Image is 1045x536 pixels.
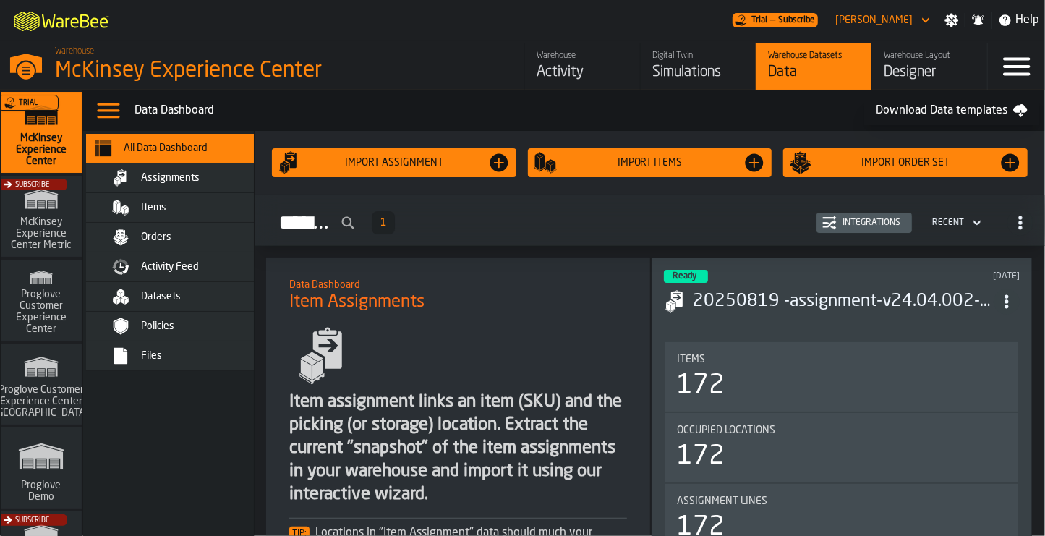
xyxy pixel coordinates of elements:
[1,176,82,260] a: link-to-/wh/i/c13051dd-b910-4026-8be2-a53d27c1af1d/simulations
[677,495,1007,507] div: Title
[55,46,94,56] span: Warehouse
[528,148,772,177] button: button-Import Items
[988,43,1045,90] label: button-toggle-Menu
[1,260,82,344] a: link-to-/wh/i/ad8a128b-0962-41b6-b9c5-f48cc7973f93/simulations
[733,13,818,27] a: link-to-/wh/i/99265d59-bd42-4a33-a5fd-483dee362034/pricing/
[884,51,976,61] div: Warehouse Layout
[992,12,1045,29] label: button-toggle-Help
[141,231,171,243] span: Orders
[677,495,767,507] span: Assignment lines
[677,442,725,471] div: 172
[1,92,82,176] a: link-to-/wh/i/99265d59-bd42-4a33-a5fd-483dee362034/simulations
[7,289,76,335] span: Proglove Customer Experience Center
[640,43,756,90] a: link-to-/wh/i/99265d59-bd42-4a33-a5fd-483dee362034/simulations
[864,96,1039,125] a: Download Data templates
[86,193,289,223] li: menu Items
[86,134,289,163] li: menu All Data Dashboard
[926,214,984,231] div: DropdownMenuValue-4
[884,62,976,82] div: Designer
[932,218,964,228] div: DropdownMenuValue-4
[673,272,696,281] span: Ready
[380,218,386,228] span: 1
[835,14,913,26] div: DropdownMenuValue-Joe Ramos
[86,282,289,312] li: menu Datasets
[366,211,401,234] div: ButtonLoadMore-Load More-Prev-First-Last
[693,290,994,313] h3: 20250819 -assignment-v24.04.002-TEMPLATE.csv
[665,342,1018,412] div: stat-Items
[55,58,445,84] div: McKinsey Experience Center
[677,371,725,400] div: 172
[88,96,129,125] label: button-toggle-Data Menu
[664,270,708,283] div: status-3 2
[652,51,744,61] div: Digital Twin
[770,15,775,25] span: —
[677,354,705,365] span: Items
[537,51,628,61] div: Warehouse
[783,148,1028,177] button: button-Import Order Set
[768,62,860,82] div: Data
[768,51,860,61] div: Warehouse Datasets
[1,427,82,511] a: link-to-/wh/i/e36b03eb-bea5-40ab-83a2-6422b9ded721/simulations
[871,43,987,90] a: link-to-/wh/i/99265d59-bd42-4a33-a5fd-483dee362034/designer
[816,213,912,233] button: button-Integrations
[19,99,38,107] span: Trial
[124,142,208,154] span: All Data Dashboard
[141,350,162,362] span: Files
[1015,12,1039,29] span: Help
[141,291,181,302] span: Datasets
[15,516,49,524] span: Subscribe
[86,163,289,193] li: menu Assignments
[7,480,76,503] span: Proglove Demo
[15,181,49,189] span: Subscribe
[524,43,640,90] a: link-to-/wh/i/99265d59-bd42-4a33-a5fd-483dee362034/feed/
[86,252,289,282] li: menu Activity Feed
[272,148,516,177] button: button-Import assignment
[537,62,628,82] div: Activity
[751,15,767,25] span: Trial
[557,157,743,169] div: Import Items
[939,13,965,27] label: button-toggle-Settings
[677,425,1007,436] div: Title
[733,13,818,27] div: Menu Subscription
[141,172,200,184] span: Assignments
[652,62,744,82] div: Simulations
[289,291,425,314] span: Item Assignments
[677,354,1007,365] div: Title
[1,344,82,427] a: link-to-/wh/i/b725f59e-a7b8-4257-9acf-85a504d5909c/simulations
[965,13,991,27] label: button-toggle-Notifications
[278,269,638,321] div: title-Item Assignments
[141,261,199,273] span: Activity Feed
[837,218,906,228] div: Integrations
[135,102,864,119] div: Data Dashboard
[86,223,289,252] li: menu Orders
[141,320,174,332] span: Policies
[812,157,999,169] div: Import Order Set
[665,413,1018,482] div: stat-Occupied Locations
[829,12,933,29] div: DropdownMenuValue-Joe Ramos
[289,276,626,291] h2: Sub Title
[141,202,166,213] span: Items
[289,391,626,506] div: Item assignment links an item (SKU) and the picking (or storage) location. Extract the current "s...
[778,15,815,25] span: Subscribe
[865,271,1020,281] div: Updated: 8/19/2025, 2:26:39 PM Created: 8/19/2025, 2:26:34 PM
[677,425,775,436] span: Occupied Locations
[86,341,289,371] li: menu Files
[86,312,289,341] li: menu Policies
[756,43,871,90] a: link-to-/wh/i/99265d59-bd42-4a33-a5fd-483dee362034/data
[255,195,1045,246] h2: button-Assignments
[301,157,487,169] div: Import assignment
